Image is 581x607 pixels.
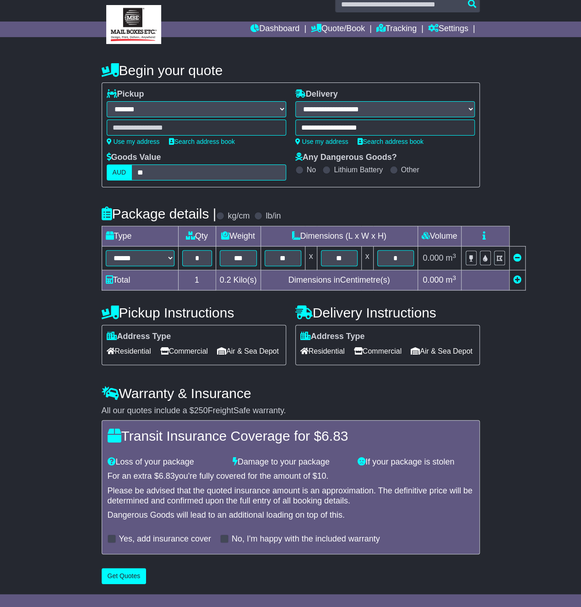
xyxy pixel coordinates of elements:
a: Use my address [107,138,160,145]
h4: Warranty & Insurance [102,386,480,401]
span: 0.2 [220,275,231,284]
td: Volume [418,226,461,246]
div: All our quotes include a $ FreightSafe warranty. [102,406,480,416]
span: 0.000 [423,275,443,284]
td: Type [102,226,178,246]
label: Delivery [295,89,338,99]
sup: 3 [452,252,456,259]
span: Air & Sea Depot [411,344,472,358]
span: 0.000 [423,253,443,262]
a: Settings [428,22,468,37]
h4: Pickup Instructions [102,305,286,320]
a: Tracking [376,22,417,37]
div: If your package is stolen [353,457,478,467]
label: Address Type [300,332,365,342]
span: Residential [107,344,151,358]
span: 10 [317,471,326,481]
span: 6.83 [321,428,348,443]
label: AUD [107,164,132,180]
h4: Delivery Instructions [295,305,480,320]
span: Commercial [160,344,208,358]
h4: Package details | [102,206,217,221]
a: Search address book [169,138,235,145]
label: lb/in [266,211,281,221]
span: Air & Sea Depot [217,344,279,358]
a: Dashboard [250,22,299,37]
a: Use my address [295,138,348,145]
label: Pickup [107,89,144,99]
label: Yes, add insurance cover [119,534,211,544]
td: Dimensions in Centimetre(s) [261,270,418,290]
div: Loss of your package [103,457,228,467]
td: Total [102,270,178,290]
label: Lithium Battery [334,165,383,174]
td: Kilo(s) [216,270,261,290]
a: Add new item [513,275,521,284]
div: Damage to your package [228,457,353,467]
td: Weight [216,226,261,246]
h4: Transit Insurance Coverage for $ [108,428,474,443]
div: For an extra $ you're fully covered for the amount of $ . [108,471,474,481]
span: 6.83 [159,471,175,481]
a: Remove this item [513,253,521,262]
h4: Begin your quote [102,63,480,78]
span: 250 [194,406,208,415]
label: kg/cm [228,211,250,221]
label: Address Type [107,332,171,342]
div: Dangerous Goods will lead to an additional loading on top of this. [108,510,474,520]
sup: 3 [452,274,456,281]
label: No [307,165,316,174]
span: Commercial [354,344,402,358]
label: Other [401,165,419,174]
label: Goods Value [107,153,161,163]
button: Get Quotes [102,568,147,584]
a: Search address book [358,138,424,145]
a: Quote/Book [311,22,365,37]
td: Dimensions (L x W x H) [261,226,418,246]
td: x [305,246,317,270]
td: x [361,246,373,270]
td: 1 [178,270,216,290]
td: Qty [178,226,216,246]
label: No, I'm happy with the included warranty [232,534,380,544]
div: Please be advised that the quoted insurance amount is an approximation. The definitive price will... [108,486,474,506]
span: Residential [300,344,345,358]
span: m [445,253,456,262]
label: Any Dangerous Goods? [295,153,397,163]
span: m [445,275,456,284]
